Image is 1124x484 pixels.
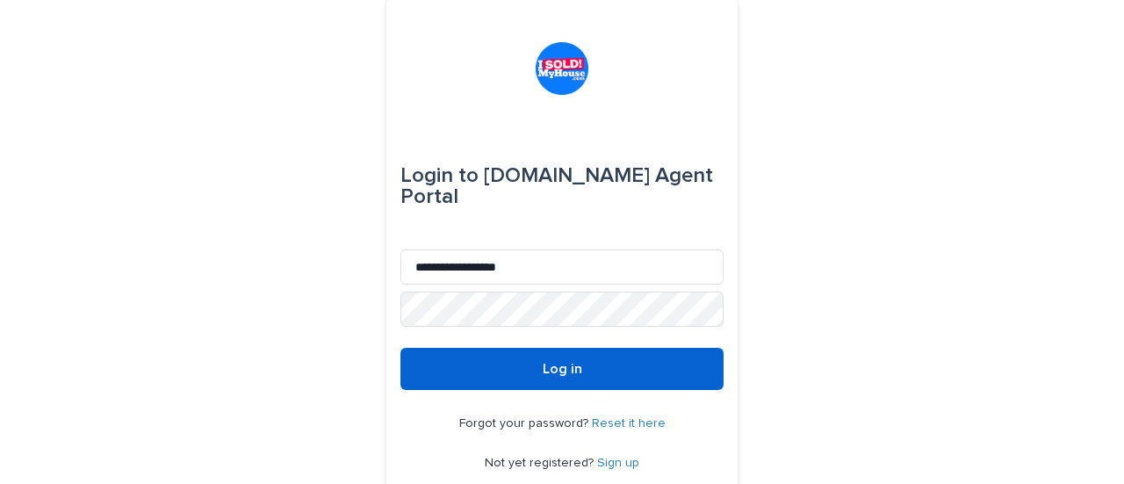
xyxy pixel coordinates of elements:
span: Log in [543,362,582,376]
span: Login to [400,165,479,186]
button: Log in [400,348,724,390]
span: Forgot your password? [459,417,592,430]
img: sE1wR5SMaKqKUAarVtIA [536,42,588,95]
a: Reset it here [592,417,666,430]
a: Sign up [597,457,639,469]
span: Not yet registered? [485,457,597,469]
div: [DOMAIN_NAME] Agent Portal [400,151,724,221]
